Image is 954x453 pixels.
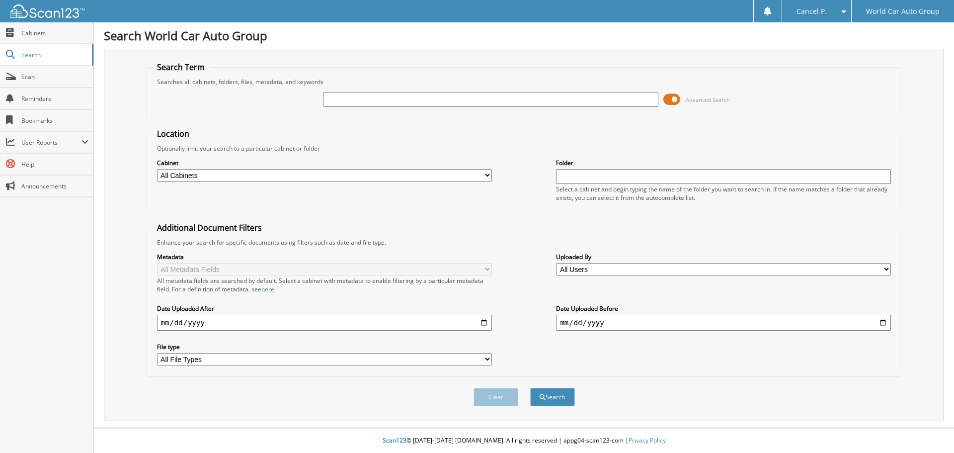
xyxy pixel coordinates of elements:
label: File type [157,343,492,351]
button: Clear [474,388,518,406]
span: Reminders [21,94,88,103]
label: Uploaded By [556,253,891,261]
span: User Reports [21,138,81,147]
span: Advanced Search [686,96,730,103]
span: Bookmarks [21,116,88,125]
legend: Location [152,128,194,139]
legend: Additional Document Filters [152,222,267,233]
div: Enhance your search for specific documents using filters such as date and file type. [152,238,896,247]
input: start [157,315,492,331]
span: Announcements [21,182,88,190]
span: Scan [21,73,88,81]
input: end [556,315,891,331]
label: Date Uploaded Before [556,304,891,313]
div: © [DATE]-[DATE] [DOMAIN_NAME]. All rights reserved | appg04-scan123-com | [94,429,954,453]
div: Searches all cabinets, folders, files, metadata, and keywords [152,78,896,86]
a: here [261,285,274,293]
div: All metadata fields are searched by default. Select a cabinet with metadata to enable filtering b... [157,276,492,293]
div: Select a cabinet and begin typing the name of the folder you want to search in. If the name match... [556,185,891,202]
label: Date Uploaded After [157,304,492,313]
img: scan123-logo-white.svg [10,4,84,18]
button: Search [530,388,575,406]
div: Optionally limit your search to a particular cabinet or folder [152,144,896,153]
span: Scan123 [383,436,406,445]
span: Cabinets [21,29,88,37]
span: Search [21,51,87,59]
span: Cancel P. [796,8,827,14]
label: Folder [556,159,891,167]
span: Help [21,160,88,169]
h1: Search World Car Auto Group [104,27,944,44]
a: Privacy Policy [629,436,666,445]
label: Metadata [157,253,492,261]
legend: Search Term [152,62,210,73]
label: Cabinet [157,159,492,167]
span: World Car Auto Group [866,8,940,14]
